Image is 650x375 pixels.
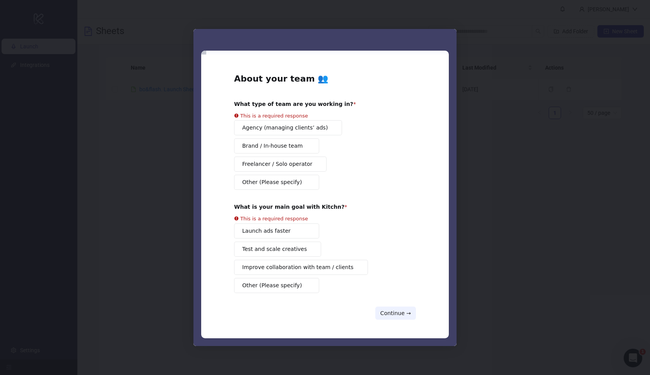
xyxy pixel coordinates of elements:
span: Freelancer / Solo operator [242,160,312,168]
div: This is a required response [240,111,308,120]
span: Launch ads faster [242,227,291,235]
button: Improve collaboration with team / clients [234,260,368,275]
span: Test and scale creatives [242,245,307,253]
span: Brand / In-house team [242,142,303,150]
span: Other (Please specify) [242,281,302,290]
button: Continue → [375,307,416,320]
b: About your team 👥 [234,74,328,84]
b: What is your main goal with Kitchn? [234,204,344,210]
button: Test and scale creatives [234,242,321,257]
span: Agency (managing clients’ ads) [242,124,328,132]
div: This is a required response [240,214,308,223]
span: Improve collaboration with team / clients [242,263,354,271]
button: Other (Please specify) [234,175,319,190]
button: Other (Please specify) [234,278,319,293]
button: Brand / In-house team [234,138,319,153]
button: Freelancer / Solo operator [234,157,327,172]
button: Agency (managing clients’ ads) [234,120,342,135]
b: What type of team are you working in? [234,101,353,107]
button: Launch ads faster [234,223,319,239]
span: Other (Please specify) [242,178,302,186]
